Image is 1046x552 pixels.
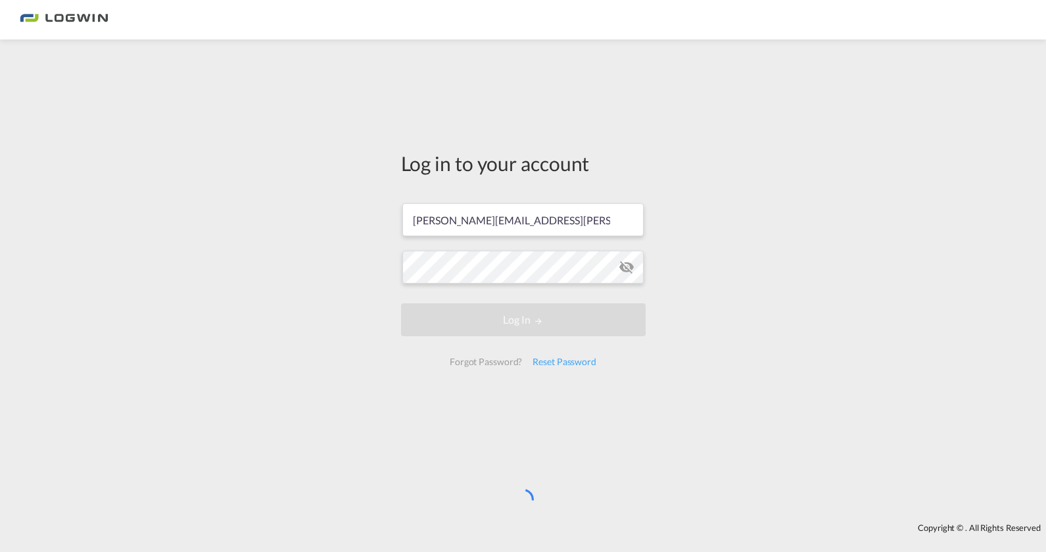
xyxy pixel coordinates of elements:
[527,350,602,374] div: Reset Password
[401,149,646,177] div: Log in to your account
[619,259,634,275] md-icon: icon-eye-off
[20,5,108,35] img: bc73a0e0d8c111efacd525e4c8ad7d32.png
[444,350,527,374] div: Forgot Password?
[402,203,644,236] input: Enter email/phone number
[401,303,646,336] button: LOGIN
